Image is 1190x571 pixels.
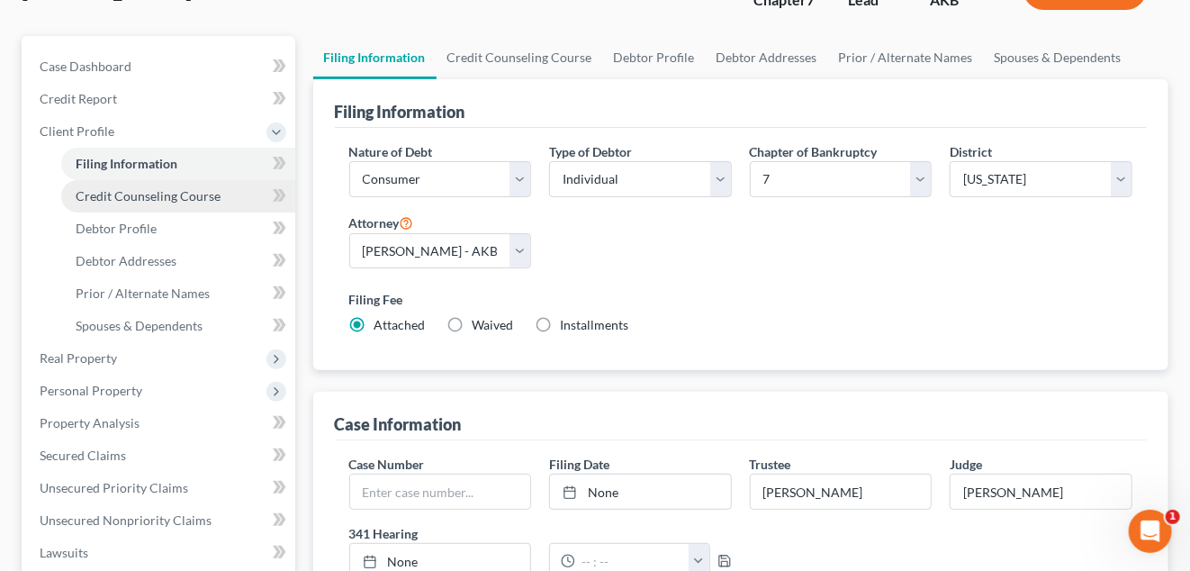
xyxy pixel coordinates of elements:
a: Unsecured Nonpriority Claims [25,504,295,537]
a: Debtor Profile [61,213,295,245]
span: Prior / Alternate Names [76,285,210,301]
a: Lawsuits [25,537,295,569]
a: None [550,475,731,509]
a: Prior / Alternate Names [828,36,984,79]
a: Credit Counseling Course [61,180,295,213]
label: District [950,142,992,161]
input: Enter case number... [350,475,531,509]
a: Debtor Addresses [61,245,295,277]
span: Unsecured Nonpriority Claims [40,512,212,528]
label: Filing Fee [349,290,1133,309]
a: Filing Information [61,148,295,180]
span: Attached [374,317,426,332]
a: Debtor Addresses [706,36,828,79]
a: Spouses & Dependents [61,310,295,342]
a: Unsecured Priority Claims [25,472,295,504]
span: Waived [473,317,514,332]
span: Secured Claims [40,448,126,463]
a: Spouses & Dependents [984,36,1132,79]
span: Unsecured Priority Claims [40,480,188,495]
span: Debtor Addresses [76,253,176,268]
a: Credit Counseling Course [437,36,603,79]
a: Property Analysis [25,407,295,440]
span: Filing Information [76,156,177,171]
iframe: Intercom live chat [1129,510,1172,553]
a: Debtor Profile [603,36,706,79]
label: Type of Debtor [549,142,632,161]
label: Nature of Debt [349,142,433,161]
a: Credit Report [25,83,295,115]
span: Real Property [40,350,117,366]
span: Credit Counseling Course [76,188,221,204]
a: Case Dashboard [25,50,295,83]
label: Judge [950,455,982,474]
span: Case Dashboard [40,59,131,74]
span: Personal Property [40,383,142,398]
input: -- [951,475,1131,509]
a: Prior / Alternate Names [61,277,295,310]
span: Lawsuits [40,545,88,560]
label: Attorney [349,212,414,233]
div: Filing Information [335,101,465,122]
span: Property Analysis [40,415,140,431]
a: Secured Claims [25,440,295,472]
a: Filing Information [313,36,437,79]
span: Credit Report [40,91,117,106]
label: Case Number [349,455,425,474]
span: Spouses & Dependents [76,318,203,333]
input: -- [751,475,932,509]
span: Client Profile [40,123,114,139]
label: Chapter of Bankruptcy [750,142,878,161]
label: Trustee [750,455,791,474]
label: 341 Hearing [340,524,741,543]
div: Case Information [335,413,462,435]
label: Filing Date [549,455,609,474]
span: Debtor Profile [76,221,157,236]
span: 1 [1166,510,1180,524]
span: Installments [561,317,629,332]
